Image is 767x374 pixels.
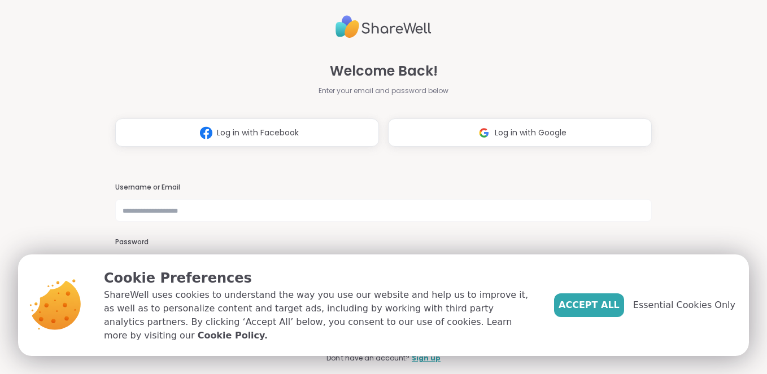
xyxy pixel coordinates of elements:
[217,127,299,139] span: Log in with Facebook
[412,353,441,363] a: Sign up
[195,122,217,143] img: ShareWell Logomark
[104,268,536,288] p: Cookie Preferences
[115,118,379,147] button: Log in with Facebook
[335,11,432,43] img: ShareWell Logo
[473,122,495,143] img: ShareWell Logomark
[104,288,536,342] p: ShareWell uses cookies to understand the way you use our website and help us to improve it, as we...
[495,127,566,139] span: Log in with Google
[559,298,620,312] span: Accept All
[326,353,409,363] span: Don't have an account?
[198,329,268,342] a: Cookie Policy.
[633,298,735,312] span: Essential Cookies Only
[115,183,652,192] h3: Username or Email
[554,293,624,317] button: Accept All
[388,118,652,147] button: Log in with Google
[330,61,438,81] span: Welcome Back!
[115,237,652,247] h3: Password
[319,86,448,96] span: Enter your email and password below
